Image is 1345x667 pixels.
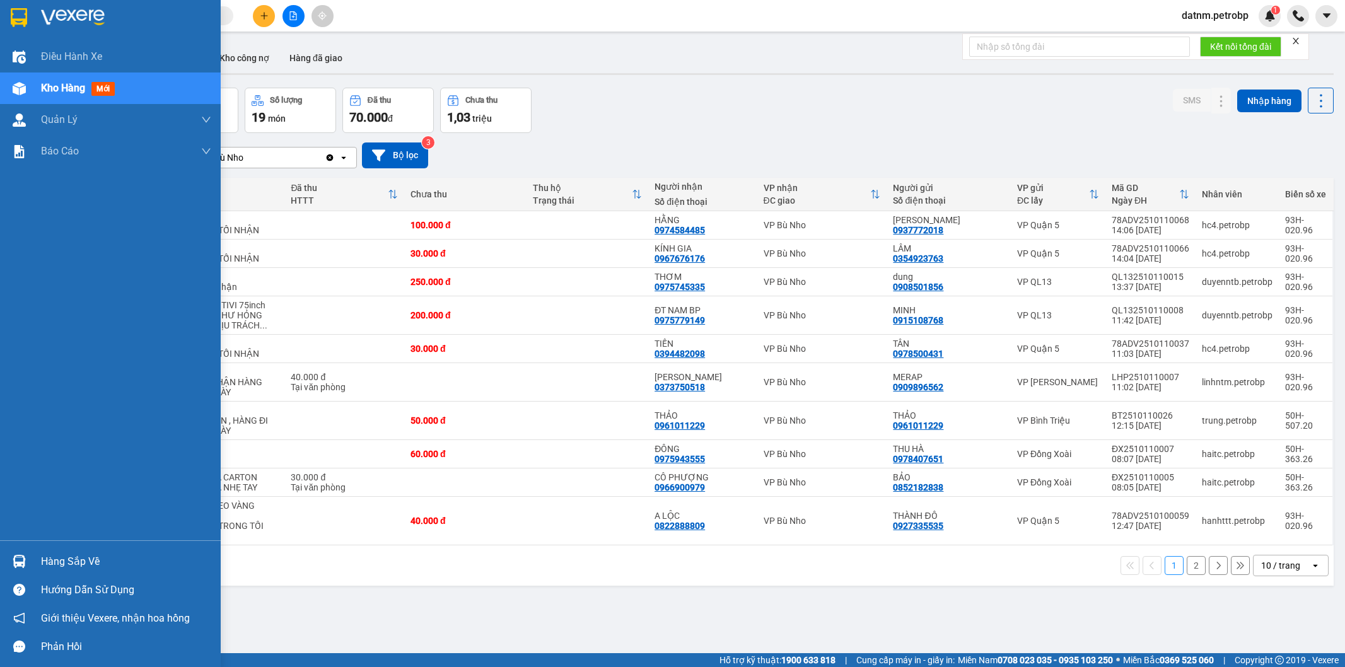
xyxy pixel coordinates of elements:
div: VP Bình Triệu [1017,415,1099,426]
div: TỐI NHẬN, HƯ HỎNG KHÔNG CHỊU TRÁCH NHIỆM [177,310,278,330]
button: caret-down [1315,5,1337,27]
div: 0974584485 [655,225,705,235]
div: Hàng sắp về [41,552,211,571]
div: 0909896562 [893,382,943,392]
div: 250.000 đ [410,277,520,287]
div: BAO XANH [177,449,278,459]
button: plus [253,5,275,27]
div: 14:00 XB - TRONG TỐI NHẬN [177,521,278,541]
div: VP Bù Nho [764,277,881,287]
div: TRÁI CÂY [177,405,278,415]
div: ĐC giao [764,195,871,206]
div: 0927335535 [893,521,943,531]
div: hc4.petrobp [1202,248,1272,258]
div: 93H-020.96 [1285,339,1326,359]
button: Số lượng19món [245,88,336,133]
div: Thu hộ [533,183,632,193]
div: 0915108768 [893,315,943,325]
div: A LỘC [655,511,750,521]
button: Kết nối tổng đài [1200,37,1281,57]
div: 14:00 XB - TỐI NHẬN [177,349,278,359]
span: Cung cấp máy in - giấy in: [856,653,955,667]
th: Toggle SortBy [757,178,887,211]
div: VP QL13 [1017,310,1099,320]
div: 100.000 đ [410,220,520,230]
div: 08:07 [DATE] [1112,454,1189,464]
div: VP Bù Nho [764,220,881,230]
span: 70.000 [349,110,388,125]
strong: 1900 633 818 [781,655,836,665]
span: triệu [472,113,492,124]
span: | [845,653,847,667]
div: 0354923763 [893,253,943,264]
div: ĐT NAM BP [655,305,750,315]
span: | [1223,653,1225,667]
strong: 0708 023 035 - 0935 103 250 [998,655,1113,665]
div: VP Bù Nho [764,415,881,426]
button: Bộ lọc [362,142,428,168]
div: MINH [893,305,1004,315]
div: 12:47 [DATE] [1112,521,1189,531]
th: Toggle SortBy [284,178,404,211]
div: Trạng thái [533,195,632,206]
div: 60.000 đ [410,449,520,459]
div: 0975943555 [655,454,705,464]
div: hanhttt.petrobp [1202,516,1272,526]
div: 50.000 đ [410,415,520,426]
div: 93H-020.96 [1285,215,1326,235]
div: hc4.petrobp [1202,344,1272,354]
div: TRỨNG GÀ CARTON [177,472,278,482]
div: HẰNG [655,215,750,225]
div: LÂM [893,243,1004,253]
div: 78ADV2510110068 [1112,215,1189,225]
span: Hỗ trợ kỹ thuật: [719,653,836,667]
div: ĐC lấy [1017,195,1089,206]
div: VP Bù Nho [764,248,881,258]
img: icon-new-feature [1264,10,1276,21]
div: Chưa thu [465,96,498,105]
div: 0961011229 [655,420,705,431]
div: Chưa thu [410,189,520,199]
div: VP Đồng Xoài [1017,477,1099,487]
span: close [1291,37,1300,45]
div: VP Bù Nho [764,377,881,387]
div: 40.000 đ [410,516,520,526]
div: 30.000 đ [410,344,520,354]
button: aim [312,5,334,27]
div: MỸ TUYỀN [893,215,1004,225]
div: XỐP [177,272,278,282]
div: Tên món [177,183,278,193]
div: 30.000 đ [410,248,520,258]
img: solution-icon [13,145,26,158]
div: Đã thu [368,96,391,105]
div: dung [893,272,1004,282]
span: down [201,146,211,156]
span: notification [13,612,25,624]
div: Phản hồi [41,637,211,656]
span: Kết nối tổng đài [1210,40,1271,54]
span: Miền Bắc [1123,653,1214,667]
div: QL132510110008 [1112,305,1189,315]
div: 93H-020.96 [1285,305,1326,325]
div: Người nhận [655,182,750,192]
div: VP Quận 5 [1017,516,1099,526]
div: 14:00 XB - TỐI NHẬN [177,253,278,264]
span: 1 [1273,6,1278,14]
div: HTTT [291,195,388,206]
div: 0373750518 [655,382,705,392]
span: 1,03 [447,110,470,125]
span: aim [318,11,327,20]
input: Selected VP Bù Nho. [245,151,246,164]
div: duyenntb.petrobp [1202,310,1272,320]
span: món [268,113,286,124]
img: warehouse-icon [13,113,26,127]
div: BẢO [893,472,1004,482]
div: 11:03 [DATE] [1112,349,1189,359]
div: Đã thu [291,183,388,193]
th: Toggle SortBy [527,178,649,211]
span: down [201,115,211,125]
span: file-add [289,11,298,20]
div: Số điện thoại [893,195,1004,206]
div: 0822888809 [655,521,705,531]
span: caret-down [1321,10,1332,21]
